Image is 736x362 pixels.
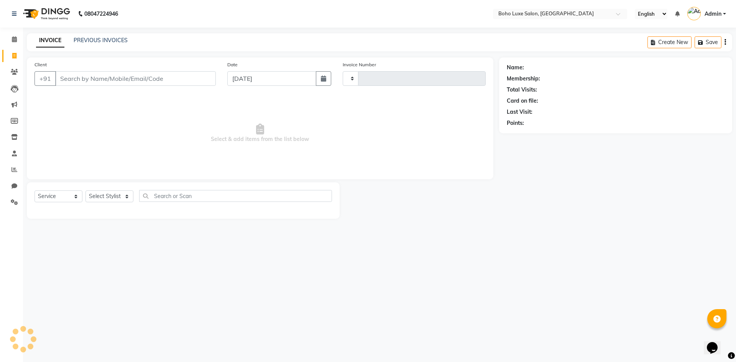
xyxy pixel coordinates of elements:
[704,331,728,354] iframe: chat widget
[507,75,540,83] div: Membership:
[647,36,692,48] button: Create New
[343,61,376,68] label: Invoice Number
[507,64,524,72] div: Name:
[507,119,524,127] div: Points:
[507,108,532,116] div: Last Visit:
[34,95,486,172] span: Select & add items from the list below
[507,97,538,105] div: Card on file:
[139,190,332,202] input: Search or Scan
[227,61,238,68] label: Date
[34,71,56,86] button: +91
[74,37,128,44] a: PREVIOUS INVOICES
[36,34,64,48] a: INVOICE
[20,3,72,25] img: logo
[695,36,721,48] button: Save
[34,61,47,68] label: Client
[55,71,216,86] input: Search by Name/Mobile/Email/Code
[507,86,537,94] div: Total Visits:
[687,7,701,20] img: Admin
[84,3,118,25] b: 08047224946
[705,10,721,18] span: Admin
